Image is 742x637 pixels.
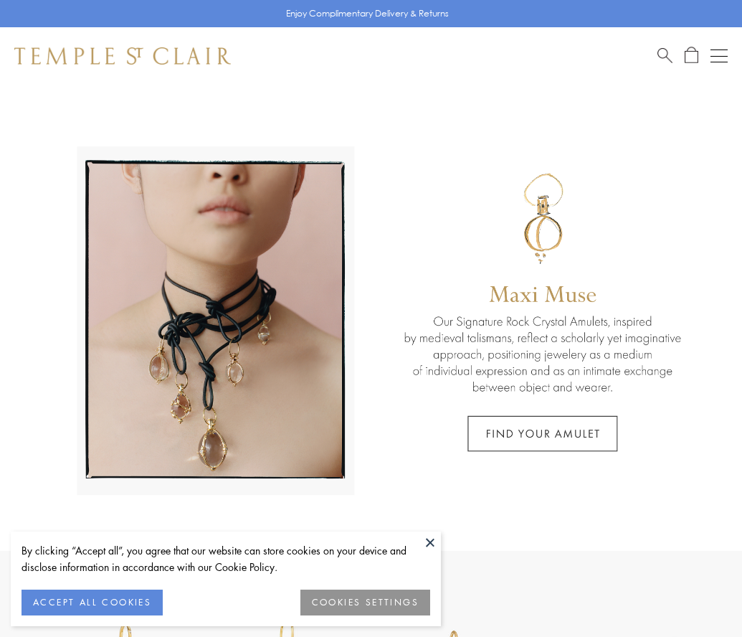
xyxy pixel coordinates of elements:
a: Search [657,47,672,65]
p: Enjoy Complimentary Delivery & Returns [286,6,449,21]
button: Open navigation [710,47,728,65]
button: ACCEPT ALL COOKIES [22,590,163,615]
img: Temple St. Clair [14,47,231,65]
div: By clicking “Accept all”, you agree that our website can store cookies on your device and disclos... [22,542,430,575]
a: Open Shopping Bag [685,47,698,65]
button: COOKIES SETTINGS [300,590,430,615]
